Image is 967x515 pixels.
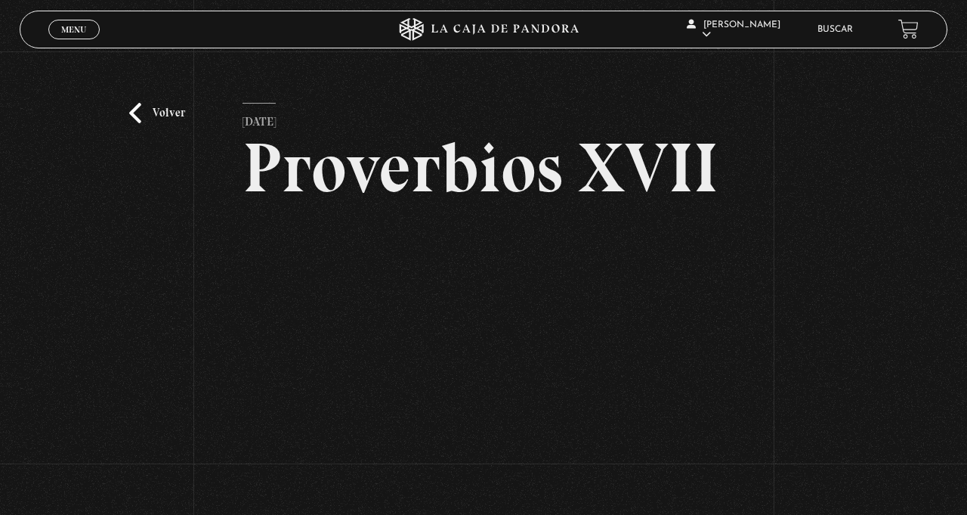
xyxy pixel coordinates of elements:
a: Volver [129,103,185,123]
iframe: Dailymotion video player – Proverbios XVII (85) [243,225,725,497]
a: View your shopping cart [898,19,919,39]
span: Menu [61,25,86,34]
span: Cerrar [57,37,92,48]
p: [DATE] [243,103,276,133]
h2: Proverbios XVII [243,133,725,203]
span: [PERSON_NAME] [687,20,780,39]
a: Buscar [817,25,853,34]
